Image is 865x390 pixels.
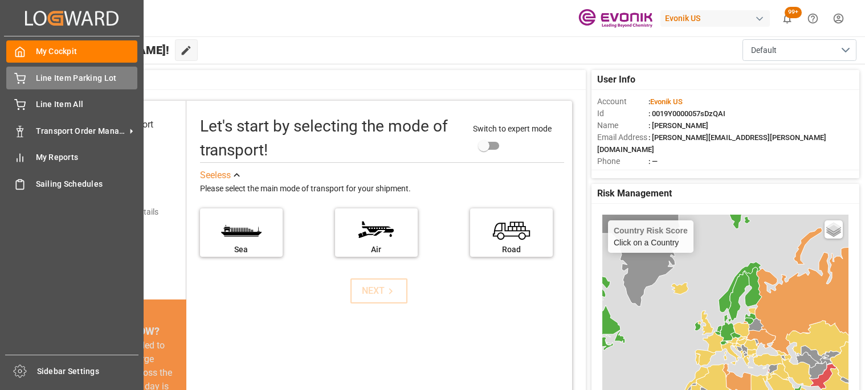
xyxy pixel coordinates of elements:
[36,178,138,190] span: Sailing Schedules
[597,108,648,120] span: Id
[36,46,138,58] span: My Cockpit
[825,220,843,239] a: Layers
[650,97,683,106] span: Evonik US
[614,226,688,247] div: Click on a Country
[597,187,672,200] span: Risk Management
[6,146,137,169] a: My Reports
[597,120,648,132] span: Name
[476,244,547,256] div: Road
[473,124,552,133] span: Switch to expert mode
[751,44,777,56] span: Default
[36,72,138,84] span: Line Item Parking Lot
[341,244,412,256] div: Air
[6,93,137,116] a: Line Item All
[648,169,711,178] span: : Freight Forwarder
[578,9,652,28] img: Evonik-brand-mark-Deep-Purple-RGB.jpeg_1700498283.jpeg
[648,97,683,106] span: :
[87,206,158,218] div: Add shipping details
[362,284,397,298] div: NEXT
[648,157,658,166] span: : —
[47,39,169,61] span: Hello [PERSON_NAME]!
[200,182,565,196] div: Please select the main mode of transport for your shipment.
[597,167,648,179] span: Account Type
[6,67,137,89] a: Line Item Parking Lot
[37,366,139,377] span: Sidebar Settings
[6,173,137,195] a: Sailing Schedules
[597,155,648,167] span: Phone
[614,226,688,235] h4: Country Risk Score
[597,132,648,143] span: Email Address
[200,114,462,162] div: Let's start by selecting the mode of transport!
[206,244,277,256] div: Sea
[200,169,231,182] div: See less
[36,98,138,110] span: Line Item All
[36,151,138,163] span: My Reports
[597,133,826,154] span: : [PERSON_NAME][EMAIL_ADDRESS][PERSON_NAME][DOMAIN_NAME]
[350,278,407,303] button: NEXT
[36,125,126,137] span: Transport Order Management
[6,40,137,63] a: My Cockpit
[742,39,856,61] button: open menu
[648,121,708,130] span: : [PERSON_NAME]
[648,109,725,118] span: : 0019Y0000057sDzQAI
[597,96,648,108] span: Account
[597,73,635,87] span: User Info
